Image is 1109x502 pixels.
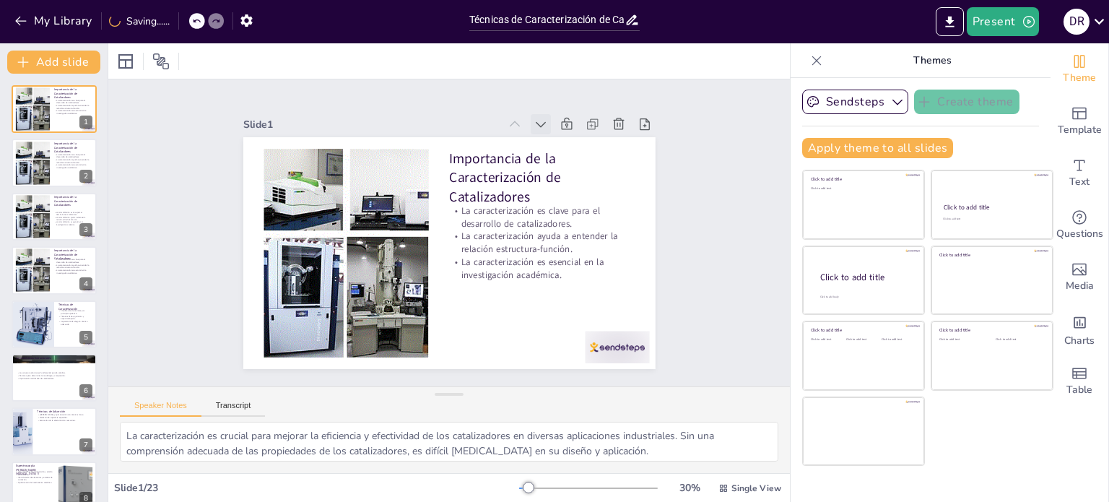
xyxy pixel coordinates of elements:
[16,476,54,481] p: Identificación de elementos y estados de oxidación.
[58,315,92,320] p: Técnicas físicas, químicas y espectroscópicas.
[936,7,964,36] button: Export to PowerPoint
[1064,333,1095,349] span: Charts
[54,259,92,264] p: La caracterización es clave para el desarrollo de catalizadores.
[914,90,1019,114] button: Create theme
[846,338,879,342] div: Click to add text
[811,176,914,182] div: Click to add title
[54,216,89,221] p: La caracterización ayuda a entender la relación estructura-función.
[12,139,97,186] div: 2
[1058,122,1102,138] span: Template
[449,230,635,256] p: La caracterización ayuda a entender la relación estructura-función.
[201,401,266,417] button: Transcript
[54,264,92,269] p: La caracterización ayuda a entender la relación estructura-función.
[811,338,843,342] div: Click to add text
[811,187,914,191] div: Click to add text
[820,295,911,298] div: Click to add body
[820,271,913,283] div: Click to add title
[12,300,97,348] div: 5
[16,481,54,484] p: Optimización del rendimiento catalítico.
[1066,382,1092,398] span: Table
[54,248,92,261] p: Importancia de la Caracterización de Catalizadores
[79,438,92,451] div: 7
[54,158,92,163] p: La caracterización ayuda a entender la relación estructura-función.
[79,223,92,236] div: 3
[54,221,89,226] p: La caracterización es esencial en la investigación académica.
[37,419,92,422] p: Evaluación de la efectividad en reacciones.
[12,354,97,402] div: 6
[152,53,170,70] span: Position
[58,303,92,311] p: Técnicas de Caracterización
[882,338,914,342] div: Click to add text
[1051,95,1108,147] div: Add ready made slides
[967,7,1039,36] button: Present
[449,256,635,282] p: La caracterización es esencial en la investigación académica.
[1051,43,1108,95] div: Change the overall theme
[54,142,92,154] p: Importancia de la Caracterización de Catalizadores
[12,85,97,133] div: 1
[54,269,92,274] p: La caracterización es esencial en la investigación académica.
[1056,226,1103,242] span: Questions
[943,217,1039,221] div: Click to add text
[1051,199,1108,251] div: Get real-time input from your audience
[17,377,94,380] p: Optimización del diseño de catalizadores.
[944,203,1040,212] div: Click to add title
[939,327,1043,333] div: Click to add title
[811,327,914,333] div: Click to add title
[1051,251,1108,303] div: Add images, graphics, shapes or video
[16,470,54,475] p: Información sobre composición y estado electrónico.
[672,481,707,495] div: 30 %
[37,410,92,415] p: Técnicas de Adsorción
[79,277,92,290] div: 4
[1063,70,1096,86] span: Theme
[58,320,92,325] p: Importancia de elegir la técnica adecuada.
[114,481,519,495] div: Slide 1 / 23
[54,163,92,168] p: La caracterización es esencial en la investigación académica.
[79,116,92,129] div: 1
[54,153,92,158] p: La caracterización es clave para el desarrollo de catalizadores.
[79,384,92,397] div: 6
[12,246,97,294] div: 4
[54,99,92,104] p: La caracterización es clave para el desarrollo de catalizadores.
[939,338,985,342] div: Click to add text
[939,252,1043,258] div: Click to add title
[54,110,92,115] p: La caracterización es esencial en la investigación académica.
[1051,147,1108,199] div: Add text boxes
[1051,355,1108,407] div: Add a table
[12,407,97,455] div: 7
[469,9,625,30] input: Insert title
[109,14,170,28] div: Saving......
[449,204,635,230] p: La caracterización es clave para el desarrollo de catalizadores.
[114,50,137,73] div: Layout
[7,51,100,74] button: Add slide
[1051,303,1108,355] div: Add charts and graphs
[17,372,94,375] p: La estructura atómica es fundamental para la catálisis.
[802,90,908,114] button: Sendsteps
[802,138,953,158] button: Apply theme to all slides
[731,482,781,494] span: Single View
[37,417,92,420] p: Medición de superficie específica.
[54,105,92,110] p: La caracterización ayuda a entender la relación estructura-función.
[79,331,92,344] div: 5
[37,414,92,417] p: [PERSON_NAME] y quimiosorción son técnicas clave.
[58,309,92,314] p: Clasificación de técnicas por principio operativo.
[996,338,1041,342] div: Click to add text
[828,43,1036,78] p: Themes
[120,401,201,417] button: Speaker Notes
[16,356,92,360] p: Características Estructurales
[54,87,92,100] p: Importancia de la Caracterización de Catalizadores
[16,464,54,476] p: Espectroscopía [PERSON_NAME][MEDICAL_DATA] X
[1064,9,1090,35] div: D R
[120,422,778,462] textarea: La caracterización es crucial para mejorar la eficiencia y efectividad de los catalizadores en di...
[11,9,98,33] button: My Library
[1064,7,1090,36] button: D R
[1066,278,1094,294] span: Media
[17,374,94,377] p: Técnicas para determinar la morfología y composición.
[243,118,500,131] div: Slide 1
[12,193,97,241] div: 3
[449,149,635,207] p: Importancia de la Caracterización de Catalizadores
[1069,174,1090,190] span: Text
[54,211,89,216] p: La caracterización es clave para el desarrollo de catalizadores.
[79,170,92,183] div: 2
[54,195,92,207] p: Importancia de la Caracterización de Catalizadores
